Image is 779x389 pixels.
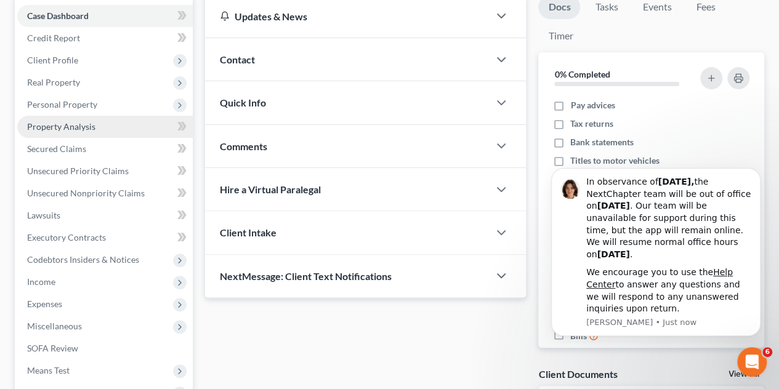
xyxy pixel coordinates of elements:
[17,27,193,49] a: Credit Report
[220,227,276,238] span: Client Intake
[220,10,474,23] div: Updates & News
[27,188,145,198] span: Unsecured Nonpriority Claims
[17,182,193,204] a: Unsecured Nonpriority Claims
[220,270,392,282] span: NextMessage: Client Text Notifications
[538,367,617,380] div: Client Documents
[17,160,193,182] a: Unsecured Priority Claims
[220,183,321,195] span: Hire a Virtual Paralegal
[220,97,266,108] span: Quick Info
[27,276,55,287] span: Income
[27,143,86,154] span: Secured Claims
[27,166,129,176] span: Unsecured Priority Claims
[554,69,610,79] strong: 0% Completed
[570,118,613,130] span: Tax returns
[27,365,70,375] span: Means Test
[17,5,193,27] a: Case Dashboard
[27,232,106,243] span: Executory Contracts
[570,136,634,148] span: Bank statements
[27,55,78,65] span: Client Profile
[27,77,80,87] span: Real Property
[570,154,660,167] span: Titles to motor vehicles
[17,138,193,160] a: Secured Claims
[533,158,779,343] iframe: Intercom notifications message
[27,254,139,265] span: Codebtors Insiders & Notices
[27,343,78,353] span: SOFA Review
[27,10,89,21] span: Case Dashboard
[17,337,193,359] a: SOFA Review
[17,227,193,249] a: Executory Contracts
[17,116,193,138] a: Property Analysis
[27,321,82,331] span: Miscellaneous
[27,121,95,132] span: Property Analysis
[538,24,583,48] a: Timer
[737,347,767,377] iframe: Intercom live chat
[570,99,615,111] span: Pay advices
[17,204,193,227] a: Lawsuits
[220,140,267,152] span: Comments
[729,370,759,379] a: View All
[220,54,255,65] span: Contact
[27,99,97,110] span: Personal Property
[27,210,60,220] span: Lawsuits
[27,33,80,43] span: Credit Report
[27,299,62,309] span: Expenses
[762,347,772,357] span: 6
